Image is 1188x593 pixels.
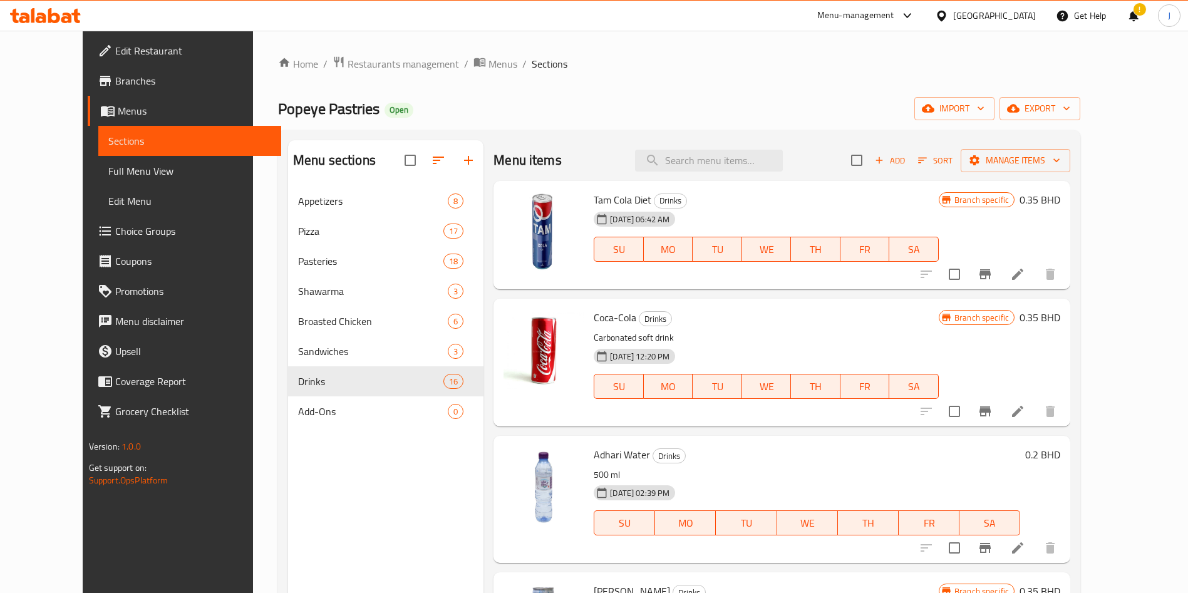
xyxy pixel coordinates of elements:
span: Adhari Water [594,445,650,464]
span: MO [660,514,711,532]
button: WE [742,237,792,262]
img: Tam Cola Diet [504,191,584,271]
div: items [448,193,463,209]
span: SA [894,378,934,396]
a: Edit Menu [98,186,281,216]
h6: 0.2 BHD [1025,446,1060,463]
span: Add item [870,151,910,170]
button: FR [840,237,890,262]
span: Edit Restaurant [115,43,271,58]
span: SA [894,240,934,259]
h2: Menu items [493,151,562,170]
span: WE [747,240,787,259]
button: FR [899,510,959,535]
button: Add [870,151,910,170]
li: / [323,56,328,71]
div: Appetizers8 [288,186,483,216]
span: TU [721,514,772,532]
a: Promotions [88,276,281,306]
a: Full Menu View [98,156,281,186]
span: Sections [108,133,271,148]
span: 3 [448,286,463,297]
button: MO [644,374,693,399]
span: Open [385,105,413,115]
button: Add section [453,145,483,175]
span: Drinks [654,193,686,208]
div: items [448,314,463,329]
div: Menu-management [817,8,894,23]
a: Home [278,56,318,71]
button: delete [1035,396,1065,426]
span: Edit Menu [108,193,271,209]
a: Edit Restaurant [88,36,281,66]
span: SA [964,514,1015,532]
span: Sections [532,56,567,71]
div: [GEOGRAPHIC_DATA] [953,9,1036,23]
div: Pizza17 [288,216,483,246]
div: items [443,254,463,269]
button: Manage items [961,149,1070,172]
a: Sections [98,126,281,156]
span: Version: [89,438,120,455]
a: Grocery Checklist [88,396,281,426]
a: Edit menu item [1010,540,1025,555]
span: Sort [918,153,953,168]
span: FR [845,378,885,396]
button: TU [693,374,742,399]
span: Appetizers [298,193,448,209]
span: 0 [448,406,463,418]
span: Branch specific [949,312,1014,324]
span: WE [782,514,833,532]
span: Pizza [298,224,443,239]
span: Branches [115,73,271,88]
span: [DATE] 06:42 AM [605,214,674,225]
h2: Menu sections [293,151,376,170]
span: export [1010,101,1070,116]
button: Branch-specific-item [970,259,1000,289]
button: FR [840,374,890,399]
button: TU [716,510,777,535]
button: TH [791,374,840,399]
nav: Menu sections [288,181,483,431]
span: 6 [448,316,463,327]
button: Branch-specific-item [970,533,1000,563]
span: Add-Ons [298,404,448,419]
span: Sandwiches [298,344,448,359]
span: FR [845,240,885,259]
span: Tam Cola Diet [594,190,651,209]
span: TU [698,240,737,259]
span: Select all sections [397,147,423,173]
a: Coverage Report [88,366,281,396]
span: 17 [444,225,463,237]
div: items [448,404,463,419]
div: Shawarma3 [288,276,483,306]
input: search [635,150,783,172]
span: Drinks [653,449,685,463]
h6: 0.35 BHD [1020,309,1060,326]
button: SA [959,510,1020,535]
a: Upsell [88,336,281,366]
li: / [522,56,527,71]
span: [DATE] 02:39 PM [605,487,674,499]
span: Menu disclaimer [115,314,271,329]
span: Popeye Pastries [278,95,380,123]
button: MO [655,510,716,535]
nav: breadcrumb [278,56,1080,72]
button: MO [644,237,693,262]
span: Coupons [115,254,271,269]
span: MO [649,378,688,396]
div: Drinks [654,193,687,209]
span: FR [904,514,954,532]
span: Select to update [941,398,968,425]
div: Drinks16 [288,366,483,396]
button: SA [889,374,939,399]
span: Promotions [115,284,271,299]
span: 3 [448,346,463,358]
span: Sort items [910,151,961,170]
button: Branch-specific-item [970,396,1000,426]
h6: 0.35 BHD [1020,191,1060,209]
div: items [443,374,463,389]
span: MO [649,240,688,259]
